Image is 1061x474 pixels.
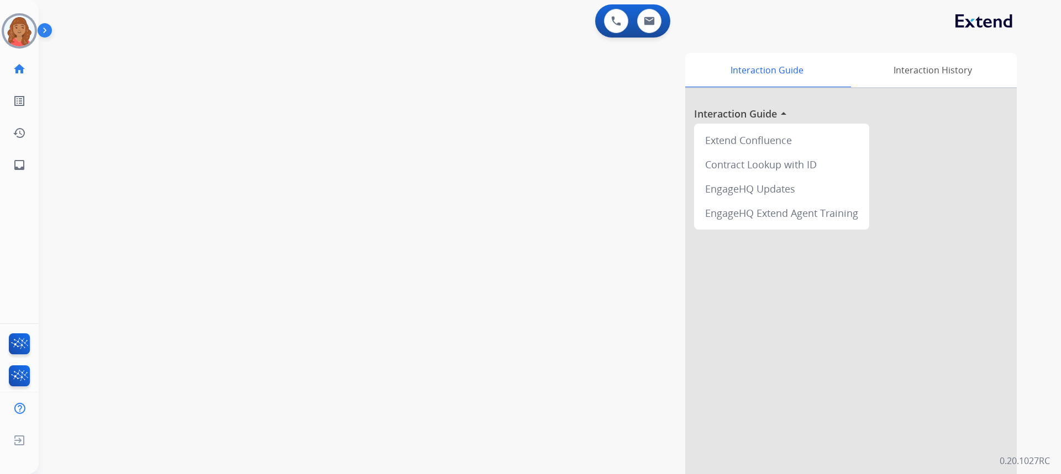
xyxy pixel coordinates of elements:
img: avatar [4,15,35,46]
div: Extend Confluence [698,128,865,152]
div: Interaction Guide [685,53,848,87]
div: EngageHQ Extend Agent Training [698,201,865,225]
p: 0.20.1027RC [1000,454,1050,467]
div: Contract Lookup with ID [698,152,865,177]
mat-icon: home [13,62,26,76]
div: Interaction History [848,53,1017,87]
div: EngageHQ Updates [698,177,865,201]
mat-icon: inbox [13,158,26,172]
mat-icon: history [13,126,26,140]
mat-icon: list_alt [13,94,26,108]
